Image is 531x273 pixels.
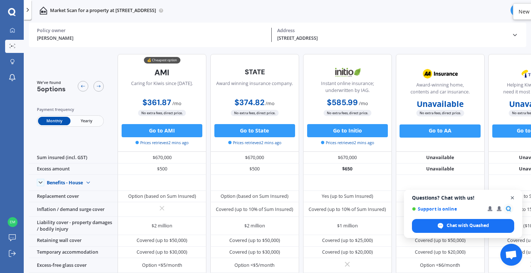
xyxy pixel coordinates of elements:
[229,237,280,244] div: Covered (up to $50,000)
[416,110,464,116] span: No extra fees, direct price.
[37,106,104,113] div: Payment frequency
[83,177,93,188] img: Benefit content down
[140,64,184,81] img: AMI-text-1.webp
[142,262,182,269] div: Option <$5/month
[324,110,371,116] span: No extra fees, direct price.
[229,249,280,255] div: Covered (up to $30,000)
[401,82,479,98] div: Award-winning home, contents and car insurance.
[234,97,264,108] b: $374.82
[309,206,386,213] div: Covered (up to 10% of Sum Insured)
[137,249,187,255] div: Covered (up to $30,000)
[412,195,514,201] span: Questions? Chat with us!
[277,35,507,42] div: [STREET_ADDRESS]
[216,80,293,97] div: Award winning insurance company.
[412,219,514,233] span: Chat with Quashed
[321,140,374,146] span: Prices retrieved 2 mins ago
[37,85,66,93] span: 5 options
[322,249,373,255] div: Covered (up to $20,000)
[447,222,489,229] span: Chat with Quashed
[70,117,103,125] span: Yearly
[128,193,196,200] div: Option (based on Sum Insured)
[322,193,373,200] div: Yes (up to Sum Insured)
[50,7,156,14] p: Market Scan for a property at [STREET_ADDRESS]
[417,101,464,107] b: Unavailable
[37,80,66,85] span: We've found
[29,217,118,235] div: Liability cover - property damages / bodily injury
[244,223,265,229] div: $2 million
[131,80,193,97] div: Caring for Kiwis since [DATE].
[327,97,358,108] b: $585.99
[29,191,118,203] div: Replacement cover
[415,237,466,244] div: Covered (up to $50,000)
[359,100,368,107] span: / mo
[337,223,358,229] div: $1 million
[37,35,266,42] div: [PERSON_NAME]
[420,262,460,269] div: Option <$6/month
[37,28,266,34] div: Policy owner
[265,100,275,107] span: / mo
[322,237,373,244] div: Covered (up to $25,000)
[419,66,462,82] img: AA.webp
[38,117,70,125] span: Monthly
[415,249,466,255] div: Covered (up to $20,000)
[29,202,118,217] div: Inflation / demand surge cover
[39,7,47,15] img: home-and-contents.b802091223b8502ef2dd.svg
[138,110,186,116] span: No extra fees, direct price.
[307,124,388,137] button: Go to Initio
[172,100,182,107] span: / mo
[412,206,482,212] span: Support is online
[29,235,118,247] div: Retaining wall cover
[29,164,118,175] div: Excess amount
[29,258,118,273] div: Excess-free glass cover
[221,193,289,200] div: Option (based on Sum Insured)
[8,217,18,227] img: 2bc9491258a960d82cff6f95e77e38ae
[118,164,206,175] div: $500
[231,110,279,116] span: No extra fees, direct price.
[122,124,202,137] button: Go to AMI
[303,152,392,164] div: $670,000
[47,180,83,186] div: Benefits - House
[233,64,276,80] img: State-text-1.webp
[29,247,118,258] div: Temporary accommodation
[29,152,118,164] div: Sum insured (incl. GST)
[118,152,206,164] div: $670,000
[137,237,187,244] div: Covered (up to $50,000)
[142,97,171,108] b: $361.87
[210,164,299,175] div: $500
[152,223,172,229] div: $2 million
[210,152,299,164] div: $670,000
[277,28,507,34] div: Address
[396,152,485,164] div: Unavailable
[234,262,275,269] div: Option <$5/month
[326,64,369,81] img: Initio.webp
[400,124,480,138] button: Go to AA
[214,124,295,137] button: Go to State
[228,140,281,146] span: Prices retrieved 2 mins ago
[309,80,386,97] div: Instant online insurance; underwritten by IAG.
[500,244,522,266] a: Open chat
[144,57,180,64] div: 💰 Cheapest option
[396,164,485,175] div: Unavailable
[135,140,188,146] span: Prices retrieved 2 mins ago
[303,164,392,175] div: $650
[216,206,293,213] div: Covered (up to 10% of Sum Insured)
